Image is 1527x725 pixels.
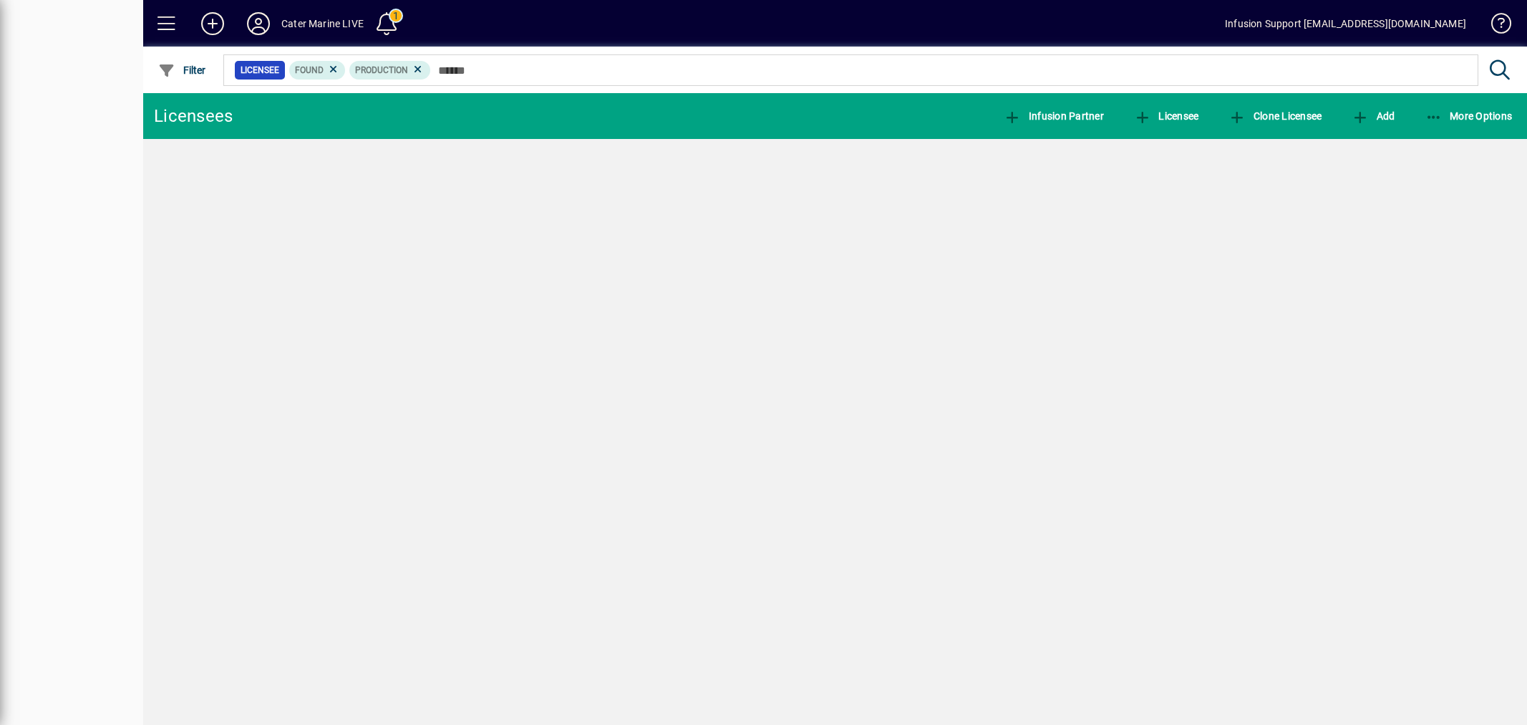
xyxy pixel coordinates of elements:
div: Cater Marine LIVE [281,12,364,35]
div: Licensees [154,105,233,128]
span: Clone Licensee [1228,110,1322,122]
span: Add [1352,110,1395,122]
mat-chip: Found Status: Found [289,61,346,80]
button: Add [190,11,236,37]
span: Infusion Partner [1004,110,1104,122]
span: Found [295,65,324,75]
span: More Options [1425,110,1513,122]
button: Infusion Partner [1000,103,1107,129]
button: Filter [155,57,210,83]
button: Profile [236,11,281,37]
button: More Options [1422,103,1516,129]
span: Production [355,65,408,75]
mat-chip: License Type: Production [349,61,430,80]
a: Knowledge Base [1480,3,1509,49]
button: Clone Licensee [1225,103,1325,129]
span: Licensee [1134,110,1199,122]
button: Add [1348,103,1398,129]
div: Infusion Support [EMAIL_ADDRESS][DOMAIN_NAME] [1225,12,1466,35]
span: Filter [158,64,206,76]
span: Licensee [241,63,279,77]
button: Licensee [1130,103,1203,129]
